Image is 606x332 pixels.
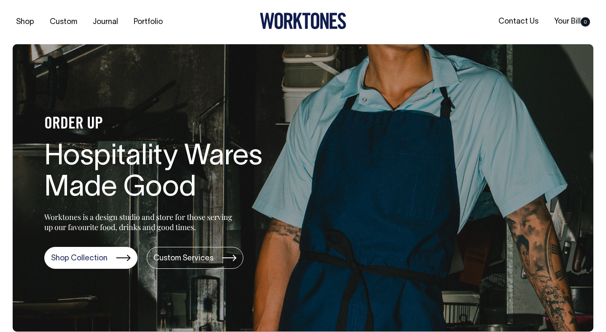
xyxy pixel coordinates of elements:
[130,15,166,29] a: Portfolio
[44,212,236,232] p: Worktones is a design studio and store for those serving up our favourite food, drinks and good t...
[147,247,243,269] a: Custom Services
[46,15,81,29] a: Custom
[13,15,38,29] a: Shop
[44,142,314,205] h1: Hospitality Wares Made Good
[581,17,590,27] span: 0
[89,15,121,29] a: Journal
[44,115,314,133] h4: ORDER UP
[44,247,137,269] a: Shop Collection
[495,15,542,29] a: Contact Us
[551,15,593,29] a: Your Bill0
